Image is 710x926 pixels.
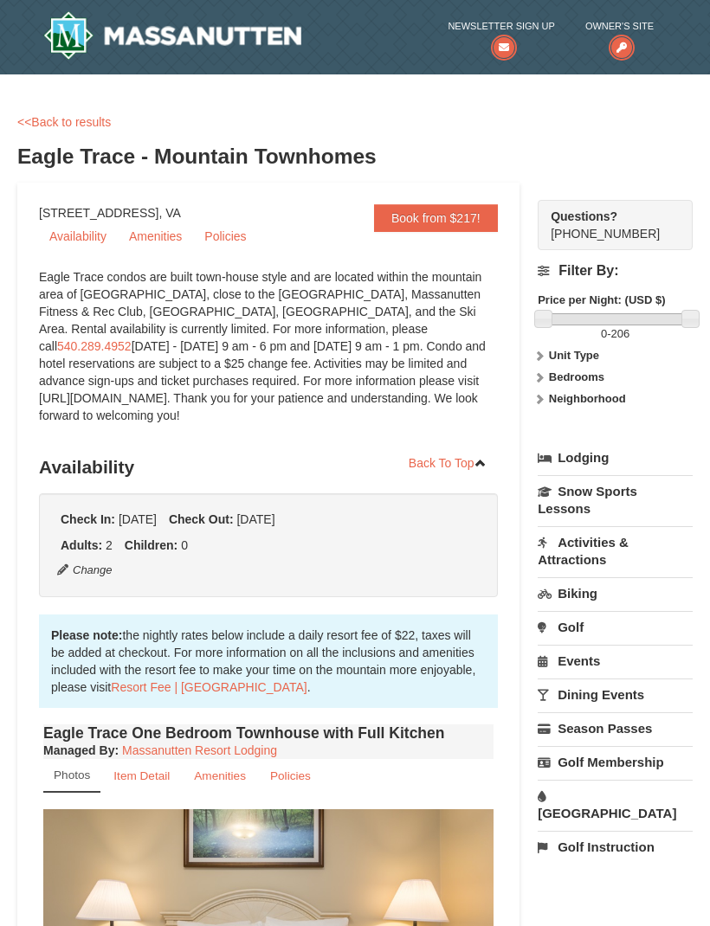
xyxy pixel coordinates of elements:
a: Item Detail [102,759,181,793]
strong: Children: [125,538,177,552]
a: Massanutten Resort [43,11,301,60]
a: Back To Top [397,450,498,476]
strong: Adults: [61,538,102,552]
span: [DATE] [119,512,157,526]
div: the nightly rates below include a daily resort fee of $22, taxes will be added at checkout. For m... [39,614,498,708]
span: Newsletter Sign Up [448,17,554,35]
a: Availability [39,223,117,249]
h4: Filter By: [538,263,693,279]
div: Eagle Trace condos are built town-house style and are located within the mountain area of [GEOGRA... [39,268,498,441]
a: Golf Instruction [538,831,693,863]
button: Change [56,561,113,580]
strong: Price per Night: (USD $) [538,293,665,306]
strong: Check In: [61,512,115,526]
a: Golf Membership [538,746,693,778]
a: Snow Sports Lessons [538,475,693,524]
a: Dining Events [538,678,693,711]
a: Activities & Attractions [538,526,693,576]
h4: Eagle Trace One Bedroom Townhouse with Full Kitchen [43,724,494,742]
a: [GEOGRAPHIC_DATA] [538,780,693,829]
a: Photos [43,759,100,793]
strong: Questions? [551,209,617,223]
a: Policies [259,759,322,793]
strong: Unit Type [549,349,599,362]
a: Policies [194,223,256,249]
label: - [538,325,693,343]
span: Managed By [43,743,114,757]
a: Owner's Site [585,17,654,53]
strong: Bedrooms [549,370,604,383]
strong: Check Out: [169,512,234,526]
span: 0 [601,327,607,340]
a: Amenities [183,759,257,793]
small: Policies [270,769,311,782]
a: Biking [538,577,693,609]
a: Amenities [119,223,192,249]
h3: Availability [39,450,498,485]
a: Massanutten Resort Lodging [122,743,277,757]
a: Lodging [538,442,693,473]
a: Newsletter Sign Up [448,17,554,53]
strong: Neighborhood [549,392,626,405]
a: Book from $217! [374,204,498,232]
img: Massanutten Resort Logo [43,11,301,60]
a: Resort Fee | [GEOGRAPHIC_DATA] [111,680,307,694]
span: 2 [106,538,113,552]
span: [PHONE_NUMBER] [551,208,662,241]
small: Amenities [194,769,246,782]
strong: : [43,743,119,757]
a: Events [538,645,693,677]
span: 0 [181,538,188,552]
small: Item Detail [113,769,170,782]
a: 540.289.4952 [57,339,132,353]
strong: Please note: [51,628,122,642]
span: Owner's Site [585,17,654,35]
a: <<Back to results [17,115,111,129]
a: Golf [538,611,693,643]
span: 206 [611,327,630,340]
span: [DATE] [236,512,274,526]
h3: Eagle Trace - Mountain Townhomes [17,139,693,174]
a: Season Passes [538,712,693,744]
small: Photos [54,768,90,781]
